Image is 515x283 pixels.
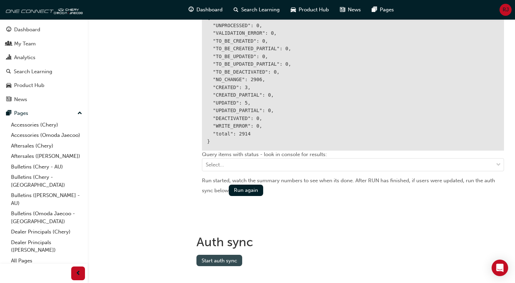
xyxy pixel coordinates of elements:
[8,151,85,162] a: Aftersales ([PERSON_NAME])
[14,68,52,76] div: Search Learning
[6,41,11,47] span: people-icon
[14,40,36,48] div: My Team
[228,3,285,17] a: search-iconSearch Learning
[14,81,44,89] div: Product Hub
[189,6,194,14] span: guage-icon
[3,107,85,120] button: Pages
[14,26,40,34] div: Dashboard
[3,23,85,36] a: Dashboard
[14,109,28,117] div: Pages
[8,227,85,237] a: Dealer Principals (Chery)
[3,79,85,92] a: Product Hub
[6,27,11,33] span: guage-icon
[3,37,85,50] a: My Team
[299,6,329,14] span: Product Hub
[14,54,35,62] div: Analytics
[6,69,11,75] span: search-icon
[196,255,242,266] button: Start auth sync
[6,83,11,89] span: car-icon
[206,161,224,169] div: Select...
[6,97,11,103] span: news-icon
[8,208,85,227] a: Bulletins (Omoda Jaecoo - [GEOGRAPHIC_DATA])
[8,120,85,130] a: Accessories (Chery)
[202,177,504,196] div: Run started, watch the summary numbers to see when its done. After RUN has finished, if users wer...
[8,237,85,255] a: Dealer Principals ([PERSON_NAME])
[77,109,82,118] span: up-icon
[340,6,345,14] span: news-icon
[380,6,394,14] span: Pages
[241,6,280,14] span: Search Learning
[8,172,85,190] a: Bulletins (Chery - [GEOGRAPHIC_DATA])
[503,6,509,14] span: RJ
[3,22,85,107] button: DashboardMy TeamAnalyticsSearch LearningProduct HubNews
[348,6,361,14] span: News
[183,3,228,17] a: guage-iconDashboard
[196,235,509,250] h1: Auth sync
[8,162,85,172] a: Bulletins (Chery - AU)
[3,51,85,64] a: Analytics
[6,110,11,117] span: pages-icon
[496,161,501,170] span: down-icon
[3,93,85,106] a: News
[234,6,238,14] span: search-icon
[492,260,508,276] div: Open Intercom Messenger
[229,185,263,196] button: Run again
[14,96,27,104] div: News
[3,3,83,17] img: oneconnect
[6,55,11,61] span: chart-icon
[8,190,85,208] a: Bulletins ([PERSON_NAME] - AU)
[8,141,85,151] a: Aftersales (Chery)
[366,3,399,17] a: pages-iconPages
[202,151,504,177] div: Query items with status - look in console for results:
[202,9,504,151] div: { "UNPROCESSED": 0, "VALIDATION_ERROR": 0, "TO_BE_CREATED": 0, "TO_BE_CREATED_PARTIAL": 0, "TO_BE...
[334,3,366,17] a: news-iconNews
[291,6,296,14] span: car-icon
[8,255,85,266] a: All Pages
[500,4,512,16] button: RJ
[76,269,81,278] span: prev-icon
[285,3,334,17] a: car-iconProduct Hub
[8,130,85,141] a: Accessories (Omoda Jaecoo)
[372,6,377,14] span: pages-icon
[196,6,223,14] span: Dashboard
[3,65,85,78] a: Search Learning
